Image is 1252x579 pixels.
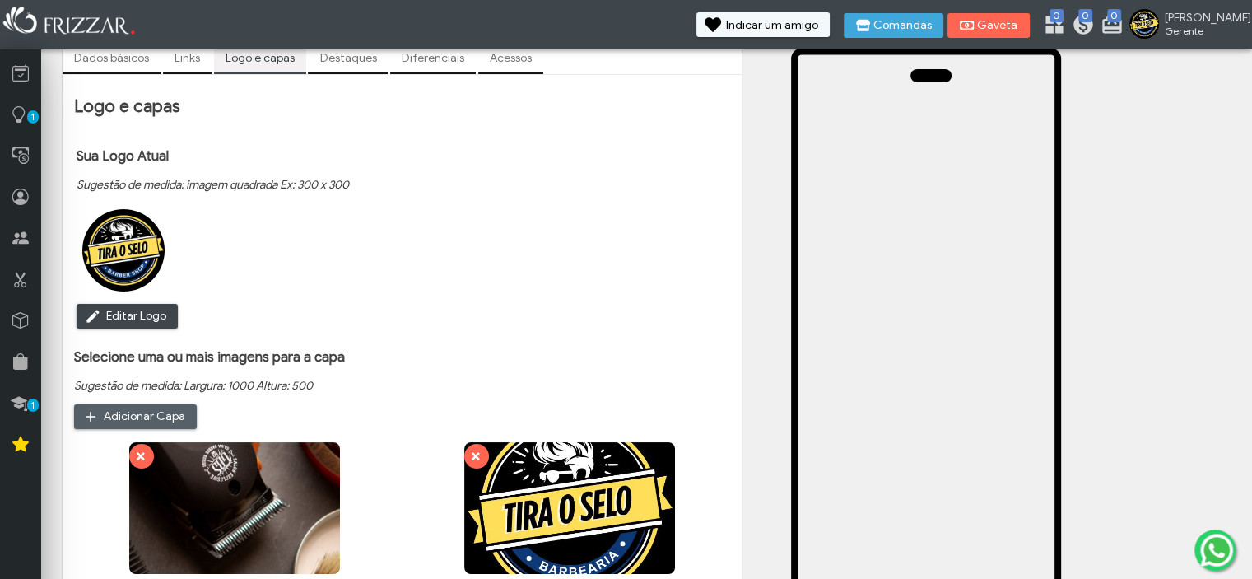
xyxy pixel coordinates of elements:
[27,110,39,124] span: 1
[77,178,349,192] p: Sugestão de medida: imagem quadrada Ex: 300 x 300
[476,444,477,469] span: ui-button
[464,444,489,469] button: ui-button
[129,444,154,469] button: ui-button
[873,20,932,31] span: Comandas
[141,444,142,469] span: ui-button
[1101,13,1117,40] a: 0
[478,44,543,72] a: Acessos
[844,13,943,38] button: Comandas
[308,44,388,72] a: Destaques
[74,348,730,366] h3: Selecione uma ou mais imagens para a capa
[1165,11,1239,25] span: [PERSON_NAME]
[977,20,1018,31] span: Gaveta
[1107,9,1121,22] span: 0
[63,44,161,72] a: Dados básicos
[1165,25,1239,37] span: Gerente
[1050,9,1064,22] span: 0
[163,44,212,72] a: Links
[1197,530,1236,570] img: whatsapp.png
[1078,9,1092,22] span: 0
[74,379,730,393] p: Sugestão de medida: Largura: 1000 Altura: 500
[726,20,818,31] span: Indicar um amigo
[947,13,1030,38] button: Gaveta
[27,399,39,412] span: 1
[214,44,306,72] a: Logo e capas
[696,12,830,37] button: Indicar um amigo
[1129,9,1244,42] a: [PERSON_NAME] Gerente
[1043,13,1059,40] a: 0
[1072,13,1088,40] a: 0
[74,96,730,117] h2: Logo e capas
[390,44,476,72] a: Diferenciais
[77,147,349,165] h3: Sua Logo Atual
